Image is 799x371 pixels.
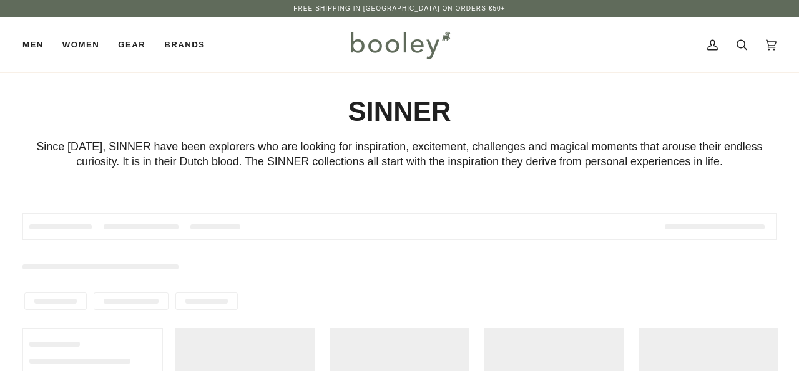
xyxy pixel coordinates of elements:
p: Free Shipping in [GEOGRAPHIC_DATA] on Orders €50+ [293,4,505,14]
a: Brands [155,17,214,72]
img: Booley [345,27,454,63]
h1: SINNER [22,95,777,129]
a: Men [22,17,53,72]
p: Since [DATE], SINNER have been explorers who are looking for inspiration, excitement, challenges ... [22,139,777,170]
a: Women [53,17,109,72]
a: Gear [109,17,155,72]
span: Women [62,39,99,51]
span: Brands [164,39,205,51]
span: Gear [118,39,145,51]
span: Men [22,39,44,51]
